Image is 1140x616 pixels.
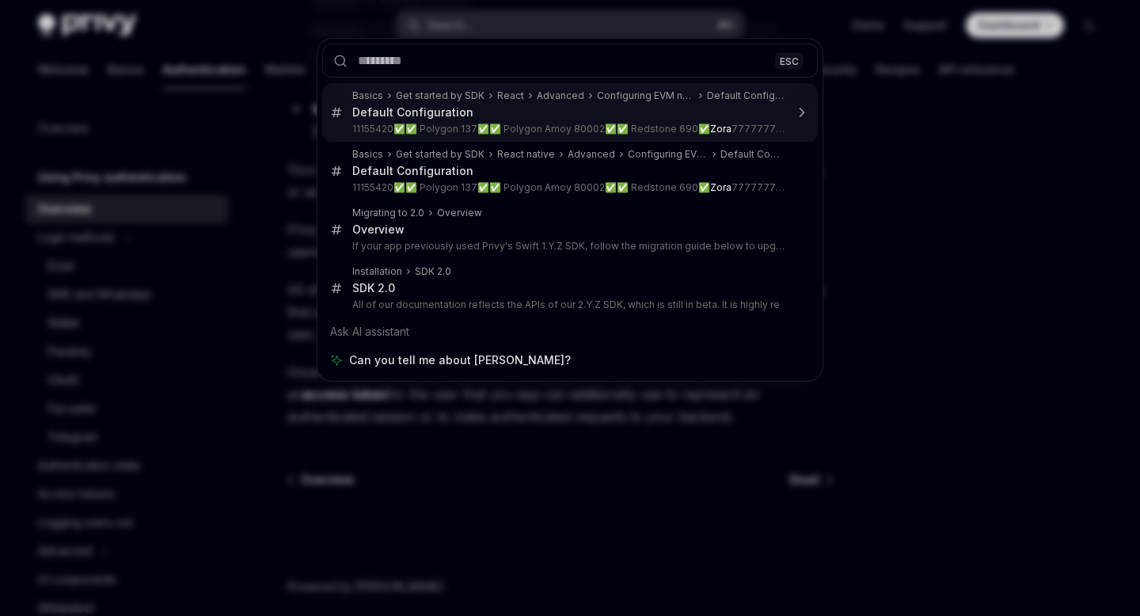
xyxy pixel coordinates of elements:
b: Zora [710,123,731,135]
div: ESC [775,52,804,69]
div: Ask AI assistant [322,318,818,346]
div: Installation [352,265,402,278]
b: Zora [710,181,731,193]
div: Configuring EVM networks [628,148,708,161]
div: React native [497,148,555,161]
div: Default Configuration [707,89,785,102]
div: Advanced [537,89,584,102]
div: Configuring EVM networks [597,89,694,102]
div: Default Configuration [352,164,473,178]
div: Get started by SDK [396,89,484,102]
div: SDK 2.0 [415,265,451,278]
div: Default Configuration [352,105,473,120]
div: React [497,89,524,102]
div: Basics [352,89,383,102]
div: Migrating to 2.0 [352,207,424,219]
div: Advanced [568,148,615,161]
p: 11155420✅✅ Polygon 137✅✅ Polygon Amoy 80002✅✅ Redstone 690✅ 7777777✅ ra Sep [352,181,785,194]
span: Can you tell me about [PERSON_NAME]? [349,352,571,368]
div: Overview [437,207,482,219]
p: All of our documentation reflects the APIs of our 2.Y.Z SDK, which is still in beta. It is highly re [352,298,785,311]
p: 11155420✅✅ Polygon 137✅✅ Polygon Amoy 80002✅✅ Redstone 690✅ 7777777✅ ra Sep [352,123,785,135]
div: Basics [352,148,383,161]
div: Get started by SDK [396,148,484,161]
p: If your app previously used Privy's Swift 1.Y.Z SDK, follow the migration guide below to upgrade to [352,240,785,253]
div: SDK 2.0 [352,281,395,295]
div: Overview [352,222,405,237]
div: Default Configuration [720,148,785,161]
